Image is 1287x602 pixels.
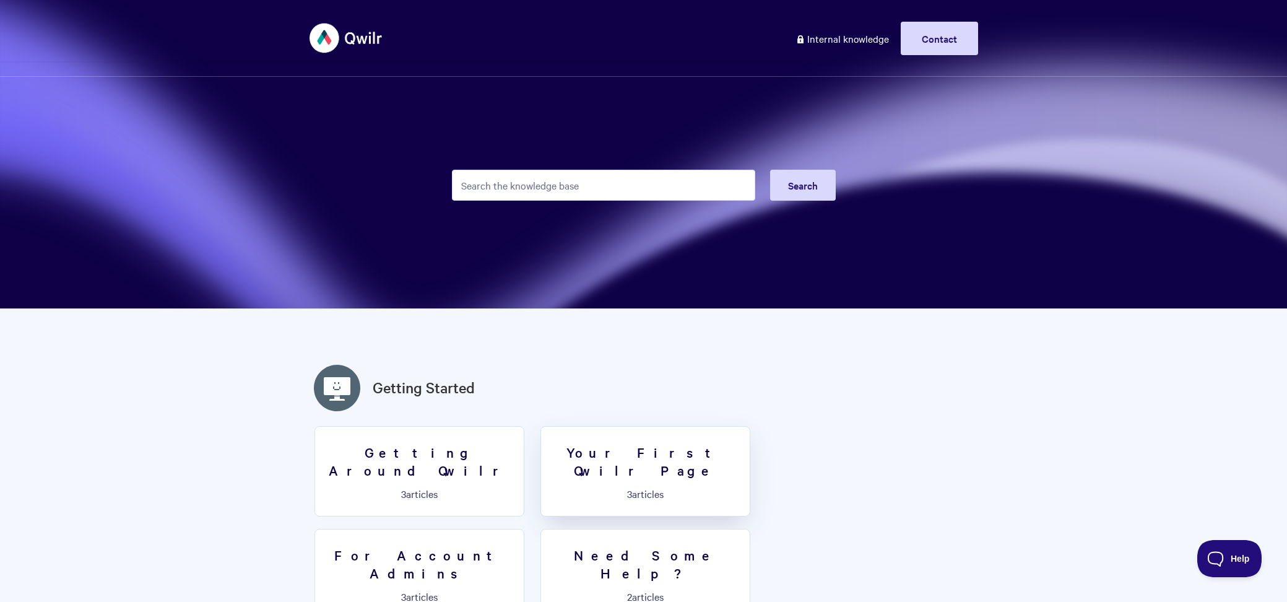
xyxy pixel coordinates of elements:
a: Contact [901,22,978,55]
img: Qwilr Help Center [310,15,383,61]
h3: Getting Around Qwilr [323,443,516,479]
h3: For Account Admins [323,546,516,582]
span: 3 [627,487,632,500]
span: 3 [401,487,406,500]
a: Getting Started [373,377,475,399]
a: Internal knowledge [786,22,898,55]
button: Search [770,170,836,201]
input: Search the knowledge base [452,170,755,201]
p: articles [323,591,516,602]
p: articles [323,488,516,499]
p: articles [548,591,742,602]
a: Your First Qwilr Page 3articles [540,426,750,517]
iframe: Toggle Customer Support [1197,540,1262,577]
a: Getting Around Qwilr 3articles [314,426,524,517]
h3: Need Some Help? [548,546,742,582]
p: articles [548,488,742,499]
h3: Your First Qwilr Page [548,443,742,479]
span: Search [788,178,818,192]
